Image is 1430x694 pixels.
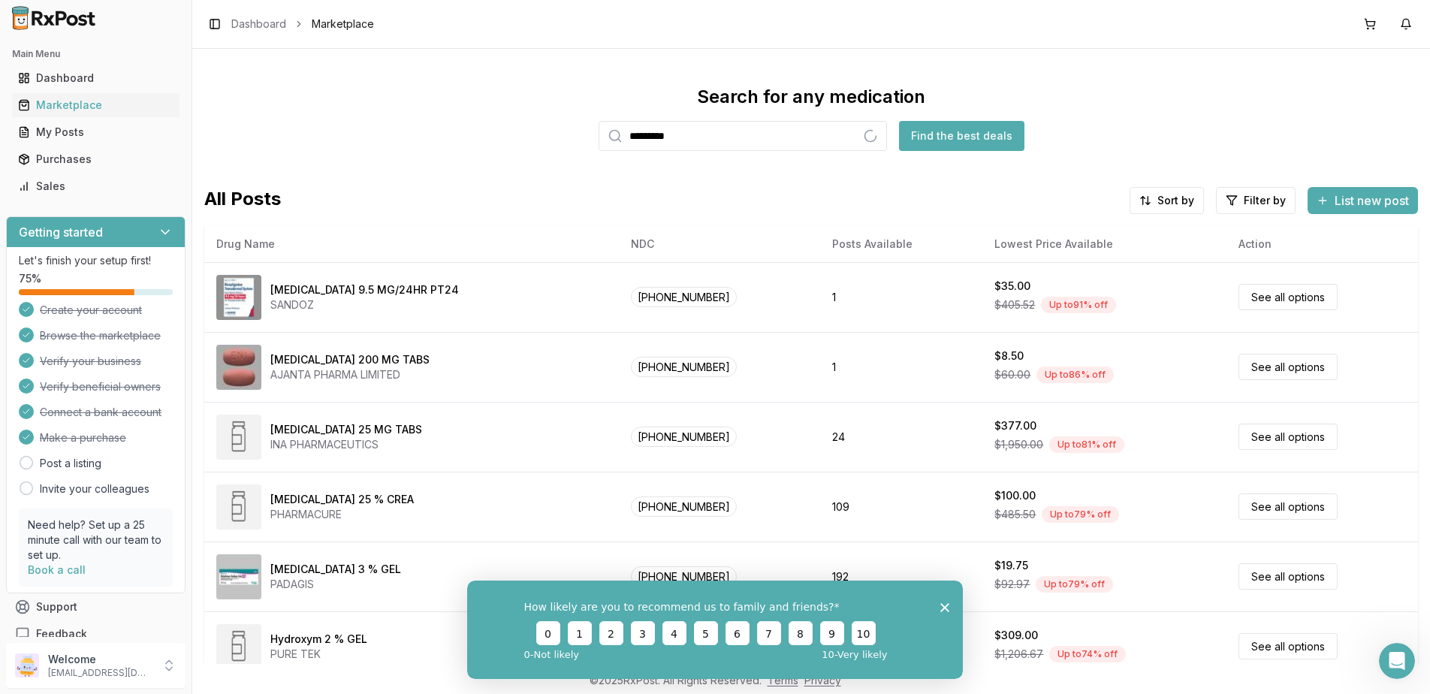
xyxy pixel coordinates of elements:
img: Hydroxym 2 % GEL [216,624,261,669]
span: [PHONE_NUMBER] [631,287,737,307]
a: Book a call [28,563,86,576]
td: 24 [820,402,982,472]
div: $100.00 [994,488,1036,503]
a: List new post [1308,195,1418,210]
span: All Posts [204,187,281,214]
img: User avatar [15,653,39,677]
th: Posts Available [820,226,982,262]
div: [MEDICAL_DATA] 9.5 MG/24HR PT24 [270,282,459,297]
span: Marketplace [312,17,374,32]
span: List new post [1335,192,1409,210]
img: Diclofenac Potassium 25 MG TABS [216,415,261,460]
th: Drug Name [204,226,619,262]
span: Verify beneficial owners [40,379,161,394]
span: Make a purchase [40,430,126,445]
span: $405.52 [994,297,1035,312]
button: Feedback [6,620,186,647]
span: Filter by [1244,193,1286,208]
div: Purchases [18,152,173,167]
div: Sales [18,179,173,194]
div: Dashboard [18,71,173,86]
div: Up to 79 % off [1036,576,1113,593]
th: NDC [619,226,821,262]
div: [MEDICAL_DATA] 25 MG TABS [270,422,422,437]
div: $309.00 [994,628,1038,643]
span: [PHONE_NUMBER] [631,427,737,447]
img: RxPost Logo [6,6,102,30]
div: $19.75 [994,558,1028,573]
a: See all options [1238,424,1338,450]
span: [PHONE_NUMBER] [631,357,737,377]
a: Terms [768,674,798,686]
div: PADAGIS [270,577,401,592]
a: See all options [1238,633,1338,659]
a: Privacy [804,674,841,686]
div: Up to 79 % off [1042,506,1119,523]
a: See all options [1238,284,1338,310]
nav: breadcrumb [231,17,374,32]
a: Sales [12,173,180,200]
button: List new post [1308,187,1418,214]
span: $92.97 [994,577,1030,592]
span: Browse the marketplace [40,328,161,343]
div: Hydroxym 2 % GEL [270,632,367,647]
img: Methyl Salicylate 25 % CREA [216,484,261,530]
span: [PHONE_NUMBER] [631,496,737,517]
div: PHARMACURE [270,507,414,522]
div: $35.00 [994,279,1030,294]
span: $1,206.67 [994,647,1043,662]
div: AJANTA PHARMA LIMITED [270,367,430,382]
img: Diclofenac Sodium 3 % GEL [216,554,261,599]
div: Marketplace [18,98,173,113]
td: 192 [820,542,982,611]
div: Up to 81 % off [1049,436,1124,453]
td: 1 [820,262,982,332]
span: Verify your business [40,354,141,369]
button: Support [6,593,186,620]
a: Purchases [12,146,180,173]
div: My Posts [18,125,173,140]
a: Marketplace [12,92,180,119]
div: Search for any medication [697,85,925,109]
a: Invite your colleagues [40,481,149,496]
a: See all options [1238,563,1338,590]
div: $377.00 [994,418,1036,433]
button: Find the best deals [899,121,1024,151]
span: 75 % [19,271,41,286]
p: Need help? Set up a 25 minute call with our team to set up. [28,517,164,563]
p: Let's finish your setup first! [19,253,173,268]
span: Feedback [36,626,87,641]
button: Marketplace [6,93,186,117]
span: Create your account [40,303,142,318]
a: See all options [1238,354,1338,380]
img: Rivastigmine 9.5 MG/24HR PT24 [216,275,261,320]
a: Post a listing [40,456,101,471]
a: See all options [1238,493,1338,520]
span: [PHONE_NUMBER] [631,566,737,587]
button: Filter by [1216,187,1296,214]
div: [MEDICAL_DATA] 200 MG TABS [270,352,430,367]
span: Sort by [1157,193,1194,208]
span: $1,950.00 [994,437,1043,452]
h3: Getting started [19,223,103,241]
div: SANDOZ [270,297,459,312]
th: Action [1226,226,1418,262]
div: [MEDICAL_DATA] 25 % CREA [270,492,414,507]
th: Lowest Price Available [982,226,1226,262]
a: Dashboard [12,65,180,92]
p: [EMAIL_ADDRESS][DOMAIN_NAME] [48,667,152,679]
